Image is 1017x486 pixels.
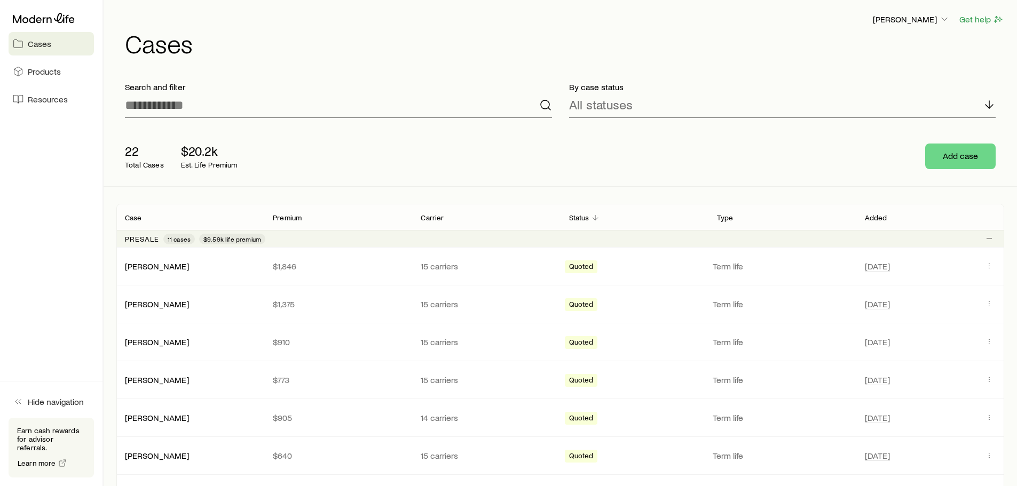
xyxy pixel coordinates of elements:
[203,235,261,243] span: $9.59k life premium
[181,161,238,169] p: Est. Life Premium
[865,412,890,423] span: [DATE]
[125,161,164,169] p: Total Cases
[125,375,189,386] div: [PERSON_NAME]
[569,262,594,273] span: Quoted
[9,418,94,477] div: Earn cash rewards for advisor referrals.Learn more
[569,97,633,112] p: All statuses
[421,450,551,461] p: 15 carriers
[273,412,404,423] p: $905
[959,13,1004,26] button: Get help
[125,337,189,348] div: [PERSON_NAME]
[9,32,94,55] a: Cases
[713,337,852,347] p: Term life
[569,413,594,425] span: Quoted
[125,450,189,461] div: [PERSON_NAME]
[9,87,94,111] a: Resources
[28,94,68,105] span: Resources
[865,375,890,385] span: [DATE]
[273,337,404,347] p: $910
[273,375,404,385] p: $773
[569,376,594,387] span: Quoted
[28,396,84,407] span: Hide navigation
[713,450,852,461] p: Term life
[181,144,238,158] p: $20.2k
[569,451,594,463] span: Quoted
[713,375,852,385] p: Term life
[125,299,189,309] a: [PERSON_NAME]
[865,261,890,272] span: [DATE]
[273,299,404,309] p: $1,375
[713,299,852,309] p: Term life
[421,261,551,272] p: 15 carriers
[125,30,1004,56] h1: Cases
[125,144,164,158] p: 22
[713,412,852,423] p: Term life
[569,82,996,92] p: By case status
[865,213,887,222] p: Added
[872,13,950,26] button: [PERSON_NAME]
[125,450,189,460] a: [PERSON_NAME]
[865,450,890,461] span: [DATE]
[125,213,142,222] p: Case
[125,82,552,92] p: Search and filter
[125,337,189,347] a: [PERSON_NAME]
[125,299,189,310] div: [PERSON_NAME]
[125,261,189,272] div: [PERSON_NAME]
[421,213,444,222] p: Carrier
[17,426,85,452] p: Earn cash rewards for advisor referrals.
[865,299,890,309] span: [DATE]
[569,300,594,311] span: Quoted
[713,261,852,272] p: Term life
[273,213,302,222] p: Premium
[873,14,950,25] p: [PERSON_NAME]
[9,390,94,413] button: Hide navigation
[125,412,189,424] div: [PERSON_NAME]
[28,66,61,77] span: Products
[717,213,734,222] p: Type
[273,261,404,272] p: $1,846
[421,337,551,347] p: 15 carriers
[421,299,551,309] p: 15 carriers
[421,412,551,423] p: 14 carriers
[18,459,56,467] span: Learn more
[28,38,51,49] span: Cases
[569,213,589,222] p: Status
[125,261,189,271] a: [PERSON_NAME]
[421,375,551,385] p: 15 carriers
[9,60,94,83] a: Products
[125,235,159,243] p: Presale
[125,375,189,385] a: [PERSON_NAME]
[925,144,996,169] button: Add case
[125,412,189,423] a: [PERSON_NAME]
[168,235,191,243] span: 11 cases
[569,338,594,349] span: Quoted
[865,337,890,347] span: [DATE]
[273,450,404,461] p: $640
